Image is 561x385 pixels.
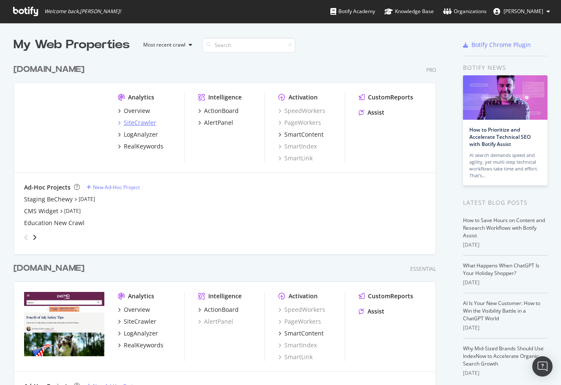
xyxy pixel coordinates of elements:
a: [DATE] [64,207,81,214]
div: [DATE] [463,324,547,332]
div: SmartLink [278,353,313,361]
a: SiteCrawler [118,118,156,127]
a: SiteCrawler [118,317,156,326]
div: Assist [368,108,384,117]
a: PageWorkers [278,317,321,326]
div: CustomReports [368,93,413,102]
a: AI Is Your New Customer: How to Win the Visibility Battle in a ChatGPT World [463,300,540,322]
a: Botify Chrome Plugin [463,41,531,49]
div: Organizations [443,7,487,16]
span: Mitchell Abdullah [504,8,543,15]
div: Open Intercom Messenger [532,356,553,377]
a: SmartContent [278,130,324,139]
div: Intelligence [208,93,242,102]
a: Why Mid-Sized Brands Should Use IndexNow to Accelerate Organic Search Growth [463,345,544,367]
div: Botify news [463,63,547,72]
a: SmartLink [278,154,313,162]
a: SmartIndex [278,142,317,151]
img: www.chewy.com [24,93,104,157]
button: [PERSON_NAME] [487,5,557,18]
div: RealKeywords [124,341,163,349]
div: angle-left [21,231,32,244]
a: What Happens When ChatGPT Is Your Holiday Shopper? [463,262,539,277]
div: LogAnalyzer [124,329,158,338]
a: ActionBoard [198,107,239,115]
a: [DOMAIN_NAME] [14,63,88,76]
div: Activation [289,292,318,300]
div: PageWorkers [278,118,321,127]
div: Analytics [128,93,154,102]
div: [DOMAIN_NAME] [14,262,84,275]
a: CustomReports [359,93,413,102]
a: SmartContent [278,329,324,338]
a: Staging BeChewy [24,195,73,203]
div: AlertPanel [204,118,233,127]
a: Education New Crawl [24,219,84,227]
div: LogAnalyzer [124,130,158,139]
div: ActionBoard [204,305,239,314]
a: AlertPanel [198,317,233,326]
div: SmartContent [284,130,324,139]
a: SpeedWorkers [278,305,325,314]
button: Most recent crawl [136,38,196,52]
a: [DOMAIN_NAME] [14,262,88,275]
a: SmartIndex [278,341,317,349]
a: LogAnalyzer [118,130,158,139]
div: SiteCrawler [124,118,156,127]
div: Botify Chrome Plugin [471,41,531,49]
div: Essential [410,265,436,272]
div: Activation [289,93,318,102]
a: New Ad-Hoc Project [87,184,140,191]
div: Pro [426,66,436,74]
a: Overview [118,107,150,115]
span: Welcome back, [PERSON_NAME] ! [44,8,121,15]
div: SmartContent [284,329,324,338]
div: [DATE] [463,279,547,286]
a: How to Prioritize and Accelerate Technical SEO with Botify Assist [469,126,531,148]
img: www.petmd.com [24,292,104,356]
div: RealKeywords [124,142,163,151]
div: AI search demands speed and agility, yet multi-step technical workflows take time and effort. Tha... [469,152,541,179]
input: Search [202,38,295,52]
div: [DOMAIN_NAME] [14,63,84,76]
div: SiteCrawler [124,317,156,326]
div: Knowledge Base [384,7,434,16]
div: [DATE] [463,241,547,249]
div: Latest Blog Posts [463,198,547,207]
div: ActionBoard [204,107,239,115]
div: Intelligence [208,292,242,300]
a: Assist [359,108,384,117]
a: RealKeywords [118,142,163,151]
div: Ad-Hoc Projects [24,183,71,192]
a: RealKeywords [118,341,163,349]
div: Overview [124,305,150,314]
div: Assist [368,307,384,316]
div: Analytics [128,292,154,300]
a: Overview [118,305,150,314]
a: How to Save Hours on Content and Research Workflows with Botify Assist [463,217,545,239]
div: Overview [124,107,150,115]
div: Botify Academy [330,7,375,16]
a: ActionBoard [198,305,239,314]
div: Most recent crawl [143,42,185,47]
div: My Web Properties [14,36,130,53]
a: AlertPanel [198,118,233,127]
a: CustomReports [359,292,413,300]
a: LogAnalyzer [118,329,158,338]
a: SpeedWorkers [278,107,325,115]
a: CMS Widget [24,207,58,215]
img: How to Prioritize and Accelerate Technical SEO with Botify Assist [463,75,547,120]
div: [DATE] [463,369,547,377]
div: CustomReports [368,292,413,300]
div: angle-right [32,233,38,242]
